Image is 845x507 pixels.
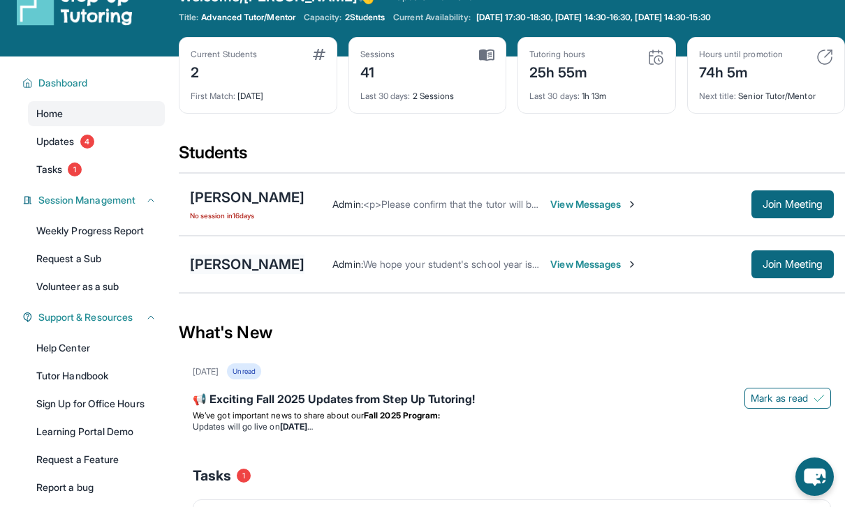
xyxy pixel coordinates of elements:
[227,363,260,379] div: Unread
[33,76,156,90] button: Dashboard
[763,200,823,209] span: Join Meeting
[28,419,165,444] a: Learning Portal Demo
[816,49,833,66] img: card
[193,391,831,410] div: 📢 Exciting Fall 2025 Updates from Step Up Tutoring!
[191,49,257,60] div: Current Students
[332,258,362,270] span: Admin :
[36,162,62,176] span: Tasks
[751,250,834,278] button: Join Meeting
[360,82,495,102] div: 2 Sessions
[191,91,235,101] span: First Match :
[193,366,219,377] div: [DATE]
[313,49,325,60] img: card
[33,310,156,324] button: Support & Resources
[28,447,165,472] a: Request a Feature
[699,82,834,102] div: Senior Tutor/Mentor
[28,475,165,500] a: Report a bug
[68,162,82,176] span: 1
[28,363,165,388] a: Tutor Handbook
[345,12,385,23] span: 2 Students
[28,246,165,271] a: Request a Sub
[38,76,88,90] span: Dashboard
[28,101,165,126] a: Home
[33,193,156,207] button: Session Management
[332,198,362,210] span: Admin :
[190,188,304,207] div: [PERSON_NAME]
[479,49,494,61] img: card
[191,82,325,102] div: [DATE]
[364,410,440,421] strong: Fall 2025 Program:
[476,12,711,23] span: [DATE] 17:30-18:30, [DATE] 14:30-16:30, [DATE] 14:30-15:30
[179,142,845,172] div: Students
[626,259,638,270] img: Chevron-Right
[763,260,823,268] span: Join Meeting
[193,466,231,485] span: Tasks
[28,391,165,416] a: Sign Up for Office Hours
[699,60,783,82] div: 74h 5m
[179,12,198,23] span: Title:
[647,49,664,66] img: card
[28,274,165,299] a: Volunteer as a sub
[814,393,825,404] img: Mark as read
[529,49,588,60] div: Tutoring hours
[193,410,364,421] span: We’ve got important news to share about our
[795,457,834,496] button: chat-button
[280,421,313,432] strong: [DATE]
[529,82,664,102] div: 1h 13m
[550,257,638,271] span: View Messages
[550,197,638,211] span: View Messages
[237,469,251,483] span: 1
[38,310,133,324] span: Support & Resources
[193,421,831,432] li: Updates will go live on
[28,335,165,361] a: Help Center
[360,60,395,82] div: 41
[191,60,257,82] div: 2
[36,107,63,121] span: Home
[179,302,845,363] div: What's New
[751,391,808,405] span: Mark as read
[201,12,295,23] span: Advanced Tutor/Mentor
[529,60,588,82] div: 25h 55m
[393,12,470,23] span: Current Availability:
[28,157,165,182] a: Tasks1
[473,12,714,23] a: [DATE] 17:30-18:30, [DATE] 14:30-16:30, [DATE] 14:30-15:30
[360,91,411,101] span: Last 30 days :
[190,210,304,221] span: No session in 16 days
[190,255,304,274] div: [PERSON_NAME]
[699,91,737,101] span: Next title :
[28,129,165,154] a: Updates4
[80,135,94,149] span: 4
[304,12,342,23] span: Capacity:
[751,190,834,218] button: Join Meeting
[699,49,783,60] div: Hours until promotion
[360,49,395,60] div: Sessions
[744,388,831,409] button: Mark as read
[626,199,638,210] img: Chevron-Right
[28,218,165,243] a: Weekly Progress Report
[529,91,580,101] span: Last 30 days :
[38,193,135,207] span: Session Management
[36,135,75,149] span: Updates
